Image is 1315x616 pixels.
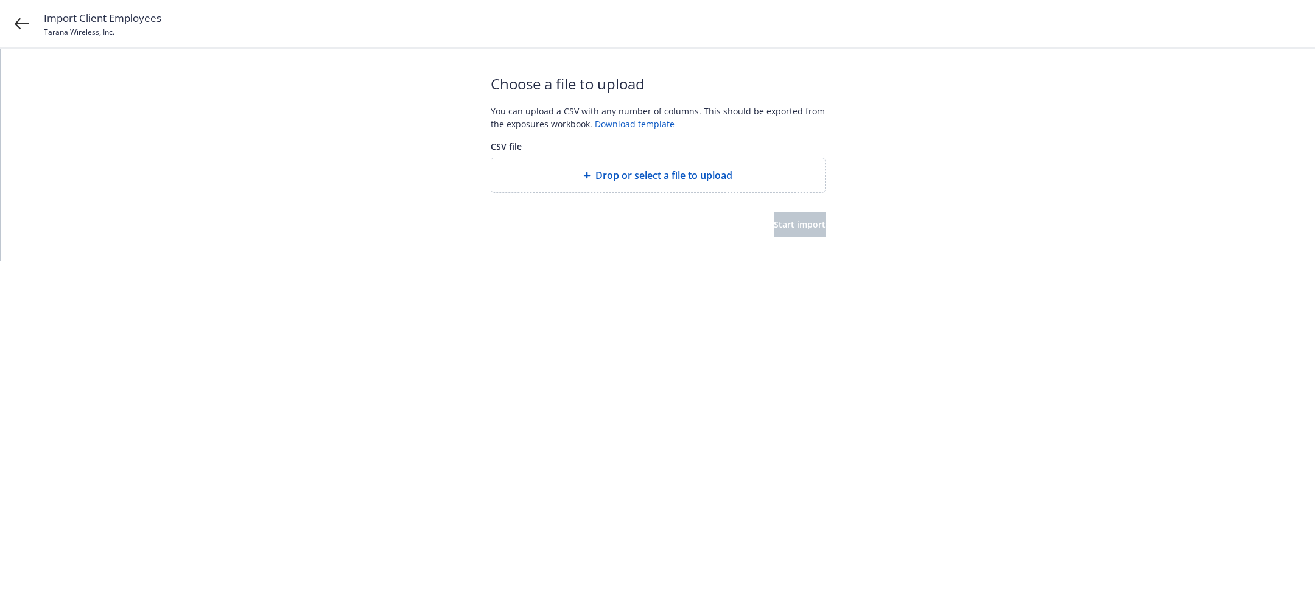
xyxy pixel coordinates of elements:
[774,212,826,237] button: Start import
[595,118,675,130] a: Download template
[491,158,826,193] div: Drop or select a file to upload
[491,73,826,95] span: Choose a file to upload
[44,10,161,26] span: Import Client Employees
[491,140,826,153] span: CSV file
[774,219,826,230] span: Start import
[491,105,826,130] div: You can upload a CSV with any number of columns. This should be exported from the exposures workb...
[595,168,732,183] span: Drop or select a file to upload
[44,27,114,37] span: Tarana Wireless, Inc.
